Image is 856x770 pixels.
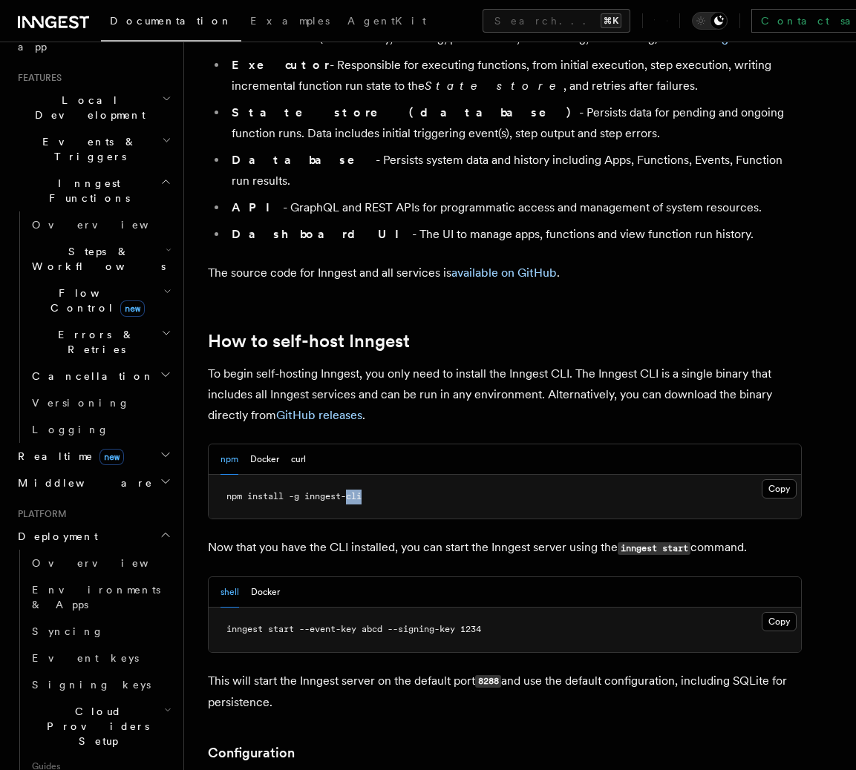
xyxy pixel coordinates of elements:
span: Middleware [12,476,153,490]
span: Versioning [32,397,130,409]
button: Inngest Functions [12,170,174,211]
li: - Persists system data and history including Apps, Functions, Events, Function run results. [227,150,802,191]
span: Deployment [12,529,98,544]
button: Local Development [12,87,174,128]
button: shell [220,577,239,608]
span: Local Development [12,93,162,122]
a: AgentKit [339,4,435,40]
a: Overview [26,211,174,238]
span: Logging [32,424,109,435]
button: curl [291,444,306,475]
strong: Executor [232,58,330,72]
p: This will start the Inngest server on the default port and use the default configuration, includi... [208,671,802,713]
a: flow control [232,10,730,45]
button: Copy [762,612,797,631]
a: batching [681,31,728,45]
a: GitHub releases [276,408,362,422]
kbd: ⌘K [601,13,621,28]
button: Deployment [12,523,174,550]
button: Cancellation [26,363,174,389]
span: Syncing [32,625,104,637]
a: Overview [26,550,174,576]
a: Configuration [208,743,295,763]
span: inngest start --event-key abcd --signing-key 1234 [226,624,481,634]
div: Inngest Functions [12,211,174,443]
button: Middleware [12,470,174,496]
p: To begin self-hosting Inngest, you only need to install the Inngest CLI. The Inngest CLI is a sin... [208,363,802,426]
p: Now that you have the CLI installed, you can start the Inngest server using the command. [208,537,802,559]
strong: State store (database) [232,105,579,119]
span: Flow Control [26,286,163,315]
button: Events & Triggers [12,128,174,170]
a: available on GitHub [451,266,557,280]
button: npm [220,444,238,475]
span: npm install -g inngest-cli [226,491,362,501]
button: Search...⌘K [483,9,630,33]
button: Cloud Providers Setup [26,698,174,754]
button: Docker [251,577,280,608]
em: State store [425,79,563,93]
li: - GraphQL and REST APIs for programmatic access and management of system resources. [227,197,802,218]
span: Overview [32,219,185,231]
strong: Dashboard UI [232,227,412,241]
a: Documentation [101,4,241,42]
span: Signing keys [32,679,151,691]
li: - The UI to manage apps, functions and view function run history. [227,224,802,245]
span: Examples [250,15,330,27]
code: inngest start [618,542,690,555]
button: Realtimenew [12,443,174,470]
span: Realtime [12,449,124,464]
button: Copy [762,479,797,498]
strong: API [232,200,283,214]
span: new [120,300,145,317]
a: Versioning [26,389,174,416]
a: Examples [241,4,339,40]
code: 8288 [475,675,501,688]
button: Errors & Retries [26,321,174,363]
button: Toggle dark mode [692,12,728,30]
a: Environments & Apps [26,576,174,618]
span: new [99,449,124,465]
span: Platform [12,508,67,520]
p: The source code for Inngest and all services is . [208,263,802,283]
span: Errors & Retries [26,327,161,357]
button: Flow Controlnew [26,280,174,321]
button: Docker [250,444,279,475]
span: Features [12,72,62,84]
span: Event keys [32,652,139,664]
span: AgentKit [347,15,426,27]
span: Steps & Workflows [26,244,166,274]
strong: Database [232,153,376,167]
span: Documentation [110,15,232,27]
span: Events & Triggers [12,134,162,164]
span: Cancellation [26,369,154,384]
li: - Persists data for pending and ongoing function runs. Data includes initial triggering event(s),... [227,102,802,144]
span: Environments & Apps [32,584,160,611]
span: Cloud Providers Setup [26,704,164,748]
span: Overview [32,557,185,569]
a: Logging [26,416,174,443]
a: How to self-host Inngest [208,331,410,352]
a: Event keys [26,645,174,671]
span: Inngest Functions [12,176,160,205]
li: - Responsible for executing functions, from initial execution, step execution, writing incrementa... [227,55,802,96]
button: Steps & Workflows [26,238,174,280]
a: Signing keys [26,671,174,698]
a: Syncing [26,618,174,645]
